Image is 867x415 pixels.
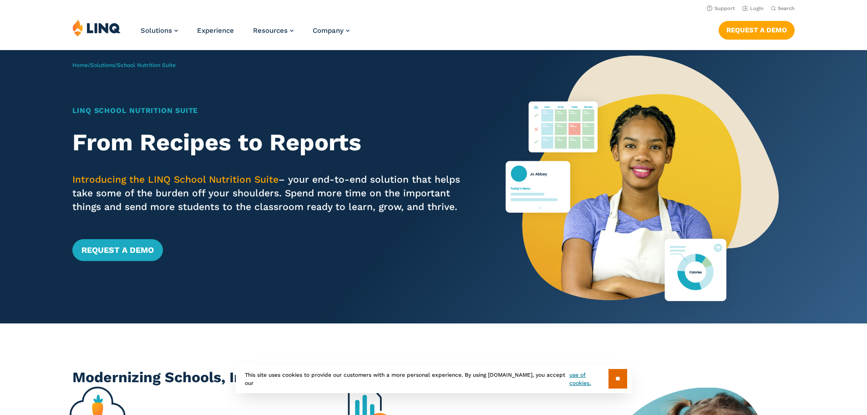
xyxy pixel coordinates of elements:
[72,239,163,261] a: Request a Demo
[90,62,115,68] a: Solutions
[719,21,795,39] a: Request a Demo
[72,173,471,214] p: – your end-to-end solution that helps take some of the burden off your shoulders. Spend more time...
[72,105,471,116] h1: LINQ School Nutrition Suite
[253,26,294,35] a: Resources
[707,5,735,11] a: Support
[72,129,471,156] h2: From Recipes to Reports
[236,364,632,393] div: This site uses cookies to provide our customers with a more personal experience. By using [DOMAIN...
[569,371,608,387] a: use of cookies.
[719,19,795,39] nav: Button Navigation
[72,62,88,68] a: Home
[141,26,178,35] a: Solutions
[313,26,344,35] span: Company
[72,174,279,185] span: Introducing the LINQ School Nutrition Suite
[141,26,172,35] span: Solutions
[141,19,350,49] nav: Primary Navigation
[117,62,176,68] span: School Nutrition Suite
[742,5,764,11] a: Login
[197,26,234,35] a: Experience
[72,367,795,388] h2: Modernizing Schools, Inspiring Success
[313,26,350,35] a: Company
[72,19,121,36] img: LINQ | K‑12 Software
[72,62,176,68] span: / /
[771,5,795,12] button: Open Search Bar
[778,5,795,11] span: Search
[506,50,779,323] img: Nutrition Suite Launch
[253,26,288,35] span: Resources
